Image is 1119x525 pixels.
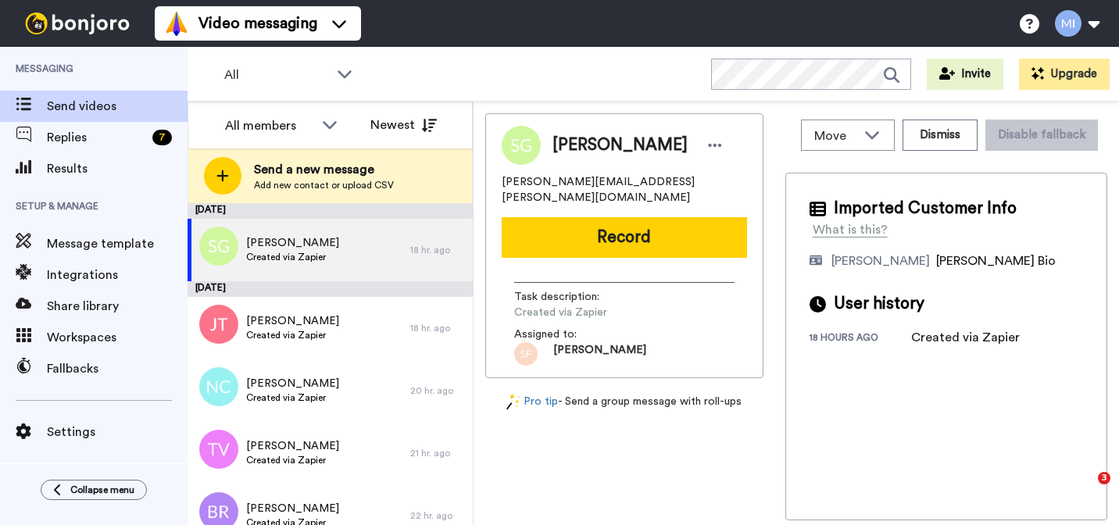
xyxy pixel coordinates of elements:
[47,97,188,116] span: Send videos
[553,342,646,366] span: [PERSON_NAME]
[246,438,339,454] span: [PERSON_NAME]
[47,159,188,178] span: Results
[164,11,189,36] img: vm-color.svg
[199,227,238,266] img: sg.png
[502,126,541,165] img: Image of Stephanie Gutierrez
[410,244,465,256] div: 18 hr. ago
[70,484,134,496] span: Collapse menu
[47,266,188,284] span: Integrations
[552,134,688,157] span: [PERSON_NAME]
[834,292,924,316] span: User history
[485,394,763,410] div: - Send a group message with roll-ups
[936,255,1056,267] span: [PERSON_NAME] Bio
[514,305,663,320] span: Created via Zapier
[188,281,473,297] div: [DATE]
[47,128,146,147] span: Replies
[359,109,449,141] button: Newest
[246,376,339,391] span: [PERSON_NAME]
[410,384,465,397] div: 20 hr. ago
[152,130,172,145] div: 7
[410,447,465,459] div: 21 hr. ago
[225,116,314,135] div: All members
[188,203,473,219] div: [DATE]
[911,328,1020,347] div: Created via Zapier
[47,359,188,378] span: Fallbacks
[47,328,188,347] span: Workspaces
[514,289,624,305] span: Task description :
[224,66,329,84] span: All
[246,235,339,251] span: [PERSON_NAME]
[198,12,317,34] span: Video messaging
[41,480,147,500] button: Collapse menu
[1019,59,1110,90] button: Upgrade
[514,342,538,366] img: sf.png
[502,217,747,258] button: Record
[506,394,558,410] a: Pro tip
[410,509,465,522] div: 22 hr. ago
[1098,472,1110,484] span: 3
[47,423,188,441] span: Settings
[831,252,930,270] div: [PERSON_NAME]
[813,220,888,239] div: What is this?
[814,127,856,145] span: Move
[199,305,238,344] img: jt.png
[199,430,238,469] img: tv.png
[47,297,188,316] span: Share library
[246,391,339,404] span: Created via Zapier
[985,120,1098,151] button: Disable fallback
[19,12,136,34] img: bj-logo-header-white.svg
[410,322,465,334] div: 18 hr. ago
[1066,472,1103,509] iframe: Intercom live chat
[246,501,339,516] span: [PERSON_NAME]
[810,331,911,347] div: 18 hours ago
[903,120,978,151] button: Dismiss
[514,327,624,342] span: Assigned to:
[254,160,394,179] span: Send a new message
[47,234,188,253] span: Message template
[506,394,520,410] img: magic-wand.svg
[254,179,394,191] span: Add new contact or upload CSV
[502,174,747,205] span: [PERSON_NAME][EMAIL_ADDRESS][PERSON_NAME][DOMAIN_NAME]
[246,454,339,466] span: Created via Zapier
[834,197,1017,220] span: Imported Customer Info
[246,329,339,341] span: Created via Zapier
[246,251,339,263] span: Created via Zapier
[927,59,1003,90] button: Invite
[246,313,339,329] span: [PERSON_NAME]
[199,367,238,406] img: nc.png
